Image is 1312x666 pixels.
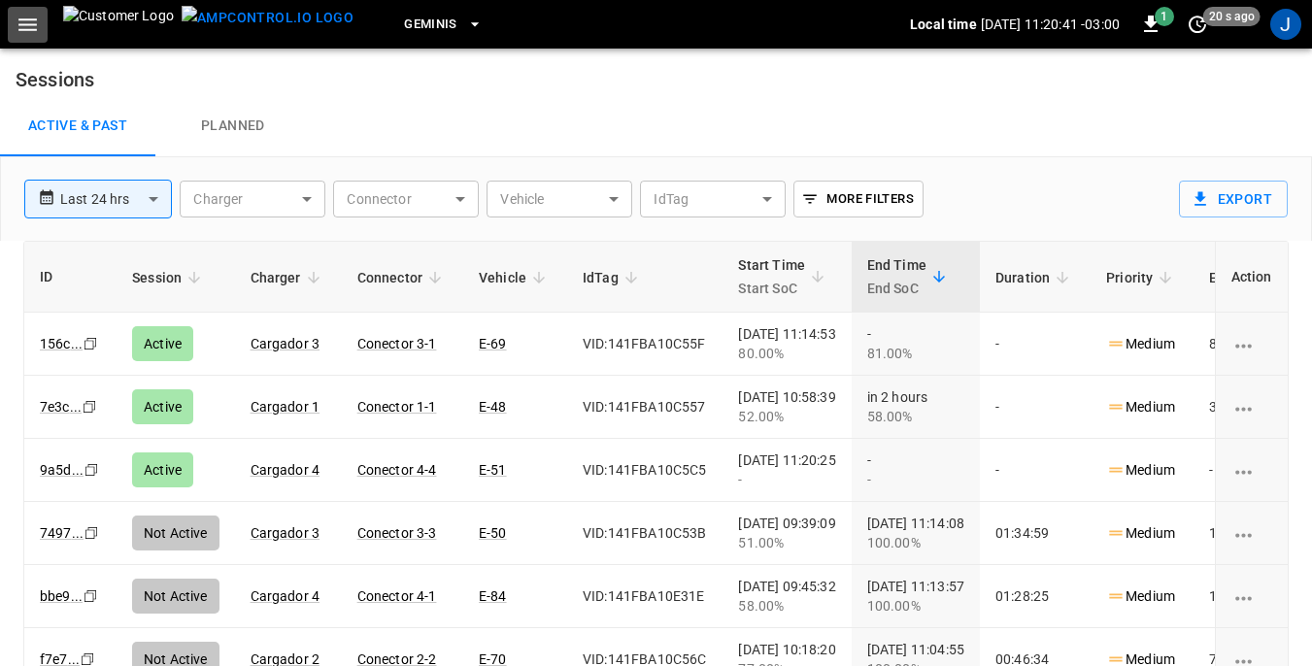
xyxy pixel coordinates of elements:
a: 7497... [40,525,84,541]
td: 34.75 kWh [1194,376,1298,439]
div: copy [81,396,100,417]
p: Start SoC [738,277,805,300]
a: Conector 4-4 [357,462,437,478]
span: Vehicle [479,266,552,289]
td: - [980,313,1091,376]
a: Conector 3-1 [357,336,437,351]
div: 51.00% [738,533,835,552]
td: 155.34 kWh [1194,502,1298,565]
div: 58.00% [867,407,964,426]
th: ID [24,242,117,313]
th: Action [1215,242,1288,313]
div: [DATE] 10:58:39 [738,387,835,426]
div: [DATE] 11:20:25 [738,450,835,489]
a: Cargador 3 [251,525,320,541]
a: Cargador 3 [251,336,320,351]
span: End TimeEnd SoC [867,253,952,300]
div: 58.00% [738,596,835,616]
button: More Filters [793,181,923,217]
img: ampcontrol.io logo [182,6,353,30]
div: charging session options [1231,586,1272,606]
div: - [867,324,964,363]
div: Start Time [738,253,805,300]
div: 52.00% [738,407,835,426]
div: 100.00% [867,596,964,616]
div: in 2 hours [867,387,964,426]
div: Active [132,452,193,487]
div: copy [83,459,102,481]
span: IdTag [583,266,644,289]
div: Not Active [132,516,219,550]
div: End Time [867,253,926,300]
td: - [980,439,1091,502]
p: [DATE] 11:20:41 -03:00 [981,15,1120,34]
p: End SoC [867,277,926,300]
p: Medium [1106,523,1175,544]
td: VID:141FBA10C53B [567,502,723,565]
a: 7e3c... [40,399,82,415]
p: Local time [910,15,977,34]
span: Priority [1106,266,1178,289]
a: 9a5d... [40,462,84,478]
div: Not Active [132,579,219,614]
td: - [1194,439,1298,502]
td: 01:28:25 [980,565,1091,628]
td: 134.65 kWh [1194,565,1298,628]
a: Conector 1-1 [357,399,437,415]
a: Cargador 4 [251,462,320,478]
td: VID:141FBA10C5C5 [567,439,723,502]
a: E-48 [479,399,507,415]
button: set refresh interval [1182,9,1213,40]
div: Active [132,326,193,361]
a: E-50 [479,525,507,541]
div: [DATE] 09:39:09 [738,514,835,552]
a: bbe9... [40,588,83,604]
a: Cargador 1 [251,399,320,415]
div: charging session options [1231,397,1272,416]
span: Geminis [404,14,457,36]
div: copy [83,522,102,544]
p: Medium [1106,460,1175,481]
p: Medium [1106,586,1175,607]
a: Conector 3-3 [357,525,437,541]
td: 01:34:59 [980,502,1091,565]
div: 81.00% [867,344,964,363]
div: 100.00% [867,533,964,552]
span: Session [132,266,207,289]
div: - [738,470,835,489]
td: VID:141FBA10E31E [567,565,723,628]
div: charging session options [1231,334,1272,353]
img: Customer Logo [63,6,174,43]
div: [DATE] 09:45:32 [738,577,835,616]
div: [DATE] 11:14:08 [867,514,964,552]
span: Charger [251,266,326,289]
td: VID:141FBA10C55F [567,313,723,376]
span: 1 [1155,7,1174,26]
span: Energy [1209,266,1278,289]
button: Geminis [396,6,490,44]
span: Duration [995,266,1075,289]
td: - [980,376,1091,439]
div: copy [82,333,101,354]
div: 80.00% [738,344,835,363]
div: - [867,450,964,489]
div: - [867,470,964,489]
p: Medium [1106,397,1175,417]
a: E-51 [479,462,507,478]
div: charging session options [1231,523,1272,543]
div: charging session options [1231,460,1272,480]
td: 8.14 kWh [1194,313,1298,376]
div: copy [82,585,101,607]
div: [DATE] 11:13:57 [867,577,964,616]
a: Cargador 4 [251,588,320,604]
span: Connector [357,266,448,289]
td: VID:141FBA10C557 [567,376,723,439]
button: Export [1179,181,1288,217]
a: Planned [155,95,311,157]
a: Conector 4-1 [357,588,437,604]
div: Active [132,389,193,424]
a: E-84 [479,588,507,604]
span: Start TimeStart SoC [738,253,830,300]
div: Last 24 hrs [60,181,172,217]
span: 20 s ago [1203,7,1261,26]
